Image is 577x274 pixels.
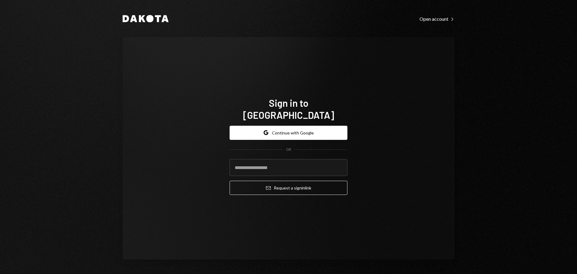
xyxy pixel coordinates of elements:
div: Open account [420,16,454,22]
div: OR [286,147,291,152]
button: Continue with Google [230,126,347,140]
a: Open account [420,15,454,22]
button: Request a signinlink [230,181,347,195]
h1: Sign in to [GEOGRAPHIC_DATA] [230,97,347,121]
